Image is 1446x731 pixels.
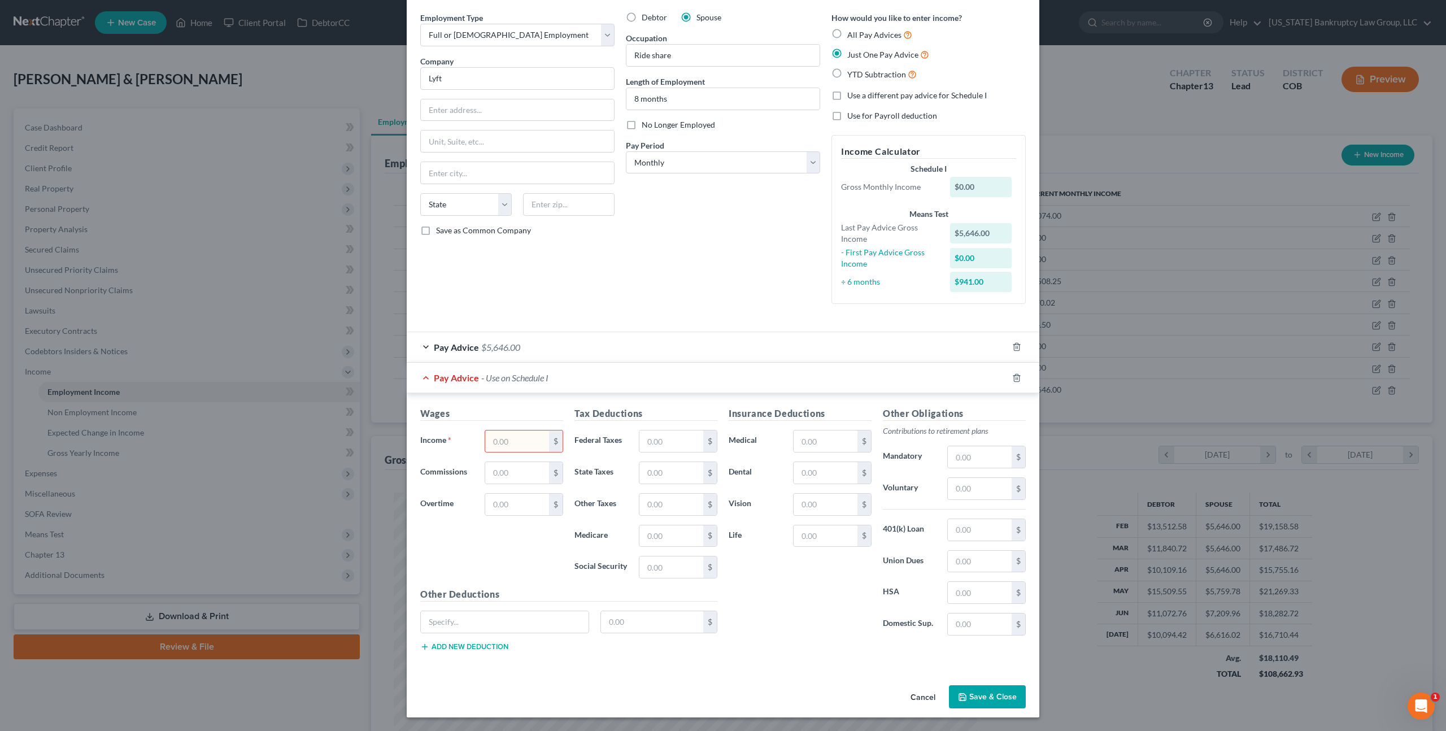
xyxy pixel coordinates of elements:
label: Length of Employment [626,76,705,88]
div: $ [1012,478,1025,499]
input: Enter address... [421,99,614,121]
div: Last Pay Advice Gross Income [835,222,944,245]
input: Unit, Suite, etc... [421,130,614,152]
span: Use for Payroll deduction [847,111,937,120]
input: Search company by name... [420,67,615,90]
span: Use a different pay advice for Schedule I [847,90,987,100]
div: $ [1012,582,1025,603]
h5: Wages [420,407,563,421]
label: State Taxes [569,462,633,484]
div: $ [857,462,871,484]
span: Debtor [642,12,667,22]
label: Dental [723,462,787,484]
span: Pay Period [626,141,664,150]
label: Medical [723,430,787,452]
label: How would you like to enter income? [831,12,962,24]
input: 0.00 [639,430,703,452]
input: -- [626,45,820,66]
div: $ [857,430,871,452]
label: Occupation [626,32,667,44]
div: Schedule I [841,163,1016,175]
label: Vision [723,493,787,516]
input: 0.00 [794,462,857,484]
input: ex: 2 years [626,88,820,110]
div: $ [703,430,717,452]
div: $ [549,462,563,484]
input: Specify... [421,611,589,633]
span: All Pay Advices [847,30,901,40]
input: 0.00 [948,613,1012,635]
div: $ [857,525,871,547]
input: 0.00 [485,462,549,484]
input: Enter zip... [523,193,615,216]
button: Add new deduction [420,642,508,651]
input: 0.00 [639,462,703,484]
div: $941.00 [950,272,1012,292]
span: $5,646.00 [481,342,520,353]
span: YTD Subtraction [847,69,906,79]
label: Social Security [569,556,633,578]
h5: Income Calculator [841,145,1016,159]
label: Voluntary [877,477,942,500]
input: 0.00 [639,556,703,578]
span: Spouse [696,12,721,22]
label: Mandatory [877,446,942,468]
input: 0.00 [948,519,1012,541]
div: $ [703,525,717,547]
label: Commissions [415,462,479,484]
span: Pay Advice [434,342,479,353]
iframe: Intercom live chat [1408,693,1435,720]
label: Overtime [415,493,479,516]
div: $ [703,462,717,484]
h5: Other Deductions [420,588,717,602]
label: Life [723,525,787,547]
input: 0.00 [948,582,1012,603]
button: Save & Close [949,685,1026,709]
div: $ [703,556,717,578]
div: $0.00 [950,177,1012,197]
span: Employment Type [420,13,483,23]
input: 0.00 [948,478,1012,499]
div: $5,646.00 [950,223,1012,243]
div: $ [549,430,563,452]
div: $ [1012,551,1025,572]
div: $ [703,611,717,633]
div: ÷ 6 months [835,276,944,288]
label: Other Taxes [569,493,633,516]
div: $ [857,494,871,515]
button: Cancel [901,686,944,709]
div: $ [703,494,717,515]
span: Company [420,56,454,66]
p: Contributions to retirement plans [883,425,1026,437]
h5: Other Obligations [883,407,1026,421]
div: $ [1012,613,1025,635]
input: 0.00 [948,551,1012,572]
input: 0.00 [639,494,703,515]
label: Medicare [569,525,633,547]
label: Domestic Sup. [877,613,942,636]
span: 1 [1431,693,1440,702]
h5: Tax Deductions [574,407,717,421]
div: $ [1012,519,1025,541]
input: 0.00 [948,446,1012,468]
h5: Insurance Deductions [729,407,872,421]
div: $ [549,494,563,515]
input: 0.00 [794,430,857,452]
div: - First Pay Advice Gross Income [835,247,944,269]
input: 0.00 [794,494,857,515]
input: 0.00 [794,525,857,547]
label: HSA [877,581,942,604]
span: Income [420,435,446,445]
input: 0.00 [601,611,704,633]
span: Pay Advice [434,372,479,383]
input: Enter city... [421,162,614,184]
div: $0.00 [950,248,1012,268]
label: Federal Taxes [569,430,633,452]
div: Means Test [841,208,1016,220]
label: 401(k) Loan [877,519,942,541]
span: No Longer Employed [642,120,715,129]
input: 0.00 [485,430,549,452]
label: Union Dues [877,550,942,573]
input: 0.00 [639,525,703,547]
span: Save as Common Company [436,225,531,235]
